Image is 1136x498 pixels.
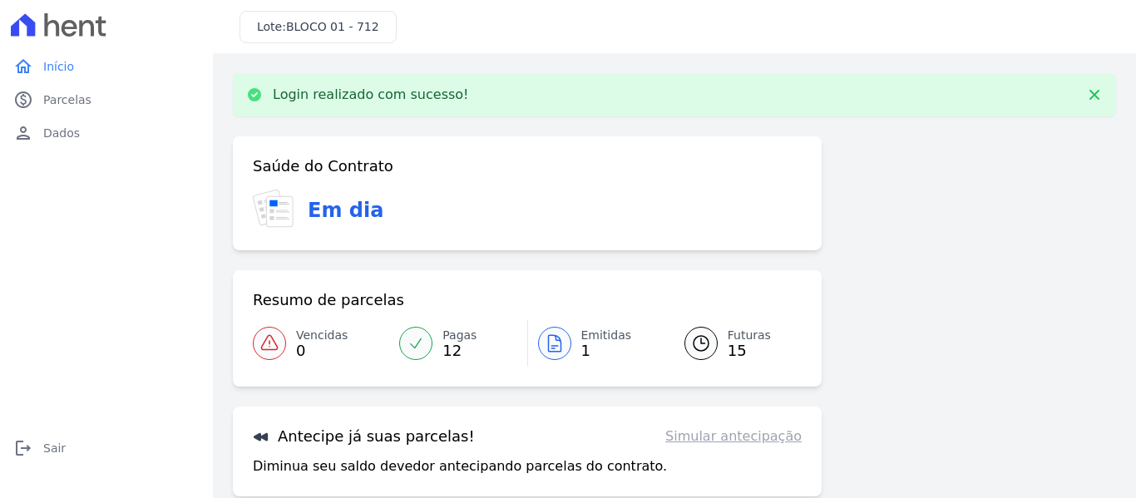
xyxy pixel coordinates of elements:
[581,344,632,357] span: 1
[253,427,475,446] h3: Antecipe já suas parcelas!
[528,320,664,367] a: Emitidas 1
[13,123,33,143] i: person
[296,327,348,344] span: Vencidas
[13,57,33,76] i: home
[442,327,477,344] span: Pagas
[7,431,206,465] a: logoutSair
[253,156,393,176] h3: Saúde do Contrato
[43,125,80,141] span: Dados
[7,116,206,150] a: personDados
[13,90,33,110] i: paid
[43,440,66,456] span: Sair
[296,344,348,357] span: 0
[442,344,477,357] span: 12
[253,320,389,367] a: Vencidas 0
[665,427,802,446] a: Simular antecipação
[389,320,526,367] a: Pagas 12
[728,344,771,357] span: 15
[286,20,379,33] span: BLOCO 01 - 712
[664,320,802,367] a: Futuras 15
[308,195,383,225] h3: Em dia
[257,18,379,36] h3: Lote:
[43,58,74,75] span: Início
[581,327,632,344] span: Emitidas
[13,438,33,458] i: logout
[7,50,206,83] a: homeInício
[253,290,404,310] h3: Resumo de parcelas
[253,456,667,476] p: Diminua seu saldo devedor antecipando parcelas do contrato.
[273,86,469,103] p: Login realizado com sucesso!
[7,83,206,116] a: paidParcelas
[43,91,91,108] span: Parcelas
[728,327,771,344] span: Futuras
